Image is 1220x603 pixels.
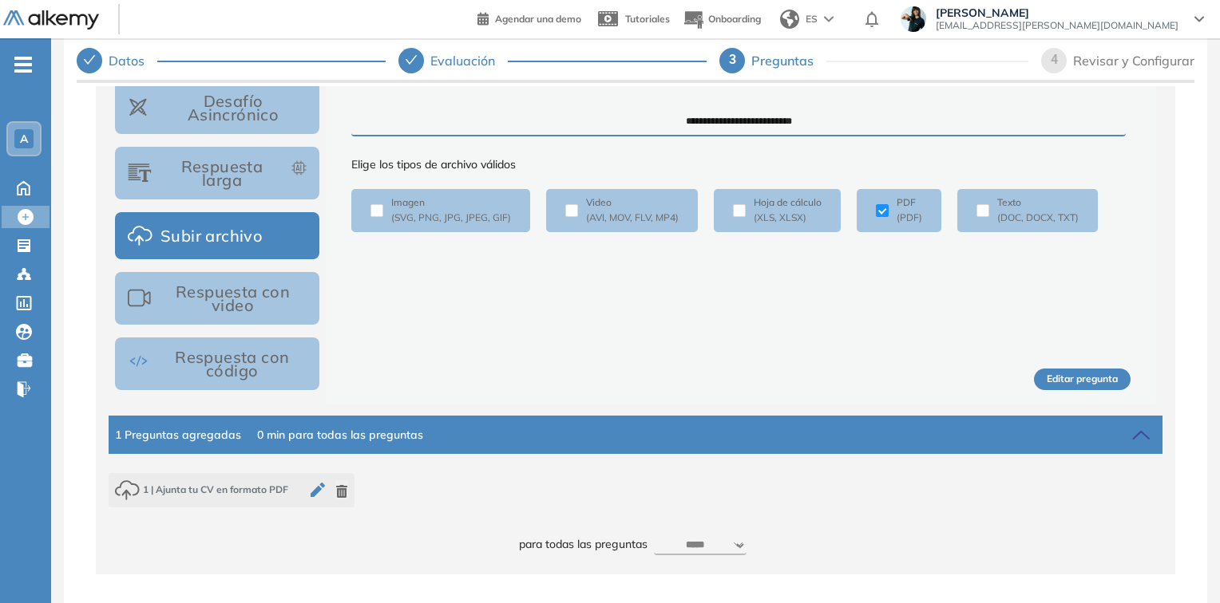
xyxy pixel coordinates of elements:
[115,81,319,134] button: Desafío Asincrónico
[391,195,511,211] p: Imagen
[495,13,581,25] span: Agendar una demo
[477,8,581,27] a: Agendar una demo
[997,195,1079,211] p: Texto
[20,132,28,145] span: A
[115,426,241,443] span: 1 Preguntas agregadas
[1073,48,1194,73] div: Revisar y Configurar
[754,211,822,226] p: (XLS, XLSX)
[625,13,670,25] span: Tutoriales
[83,53,96,66] span: check
[586,195,679,211] p: Video
[430,48,508,73] div: Evaluación
[936,19,1178,32] span: [EMAIL_ADDRESS][PERSON_NAME][DOMAIN_NAME]
[3,10,99,30] img: Logo
[719,48,1028,73] div: 3Preguntas
[351,156,516,173] p: Elige los tipos de archivo válidos
[729,52,736,67] span: 3
[897,211,922,226] p: (PDF)
[115,212,319,259] button: Subir archivo
[824,16,834,22] img: arrow
[405,53,418,66] span: check
[780,10,799,29] img: world
[751,48,826,73] div: Preguntas
[109,48,157,73] div: Datos
[754,195,822,211] p: Hoja de cálculo
[519,535,648,553] span: para todas las preguntas
[806,12,818,26] span: ES
[257,426,423,443] span: 0 min para todas las preguntas
[115,337,319,390] button: Respuesta con código
[897,195,922,211] p: PDF
[1041,48,1194,73] div: 4Revisar y Configurar
[391,211,511,226] p: (SVG, PNG, JPG, JPEG, GIF)
[1034,368,1131,390] button: Editar pregunta
[398,48,707,73] div: Evaluación
[1051,52,1058,67] span: 4
[586,211,679,226] p: (AVI, MOV, FLV, MP4)
[936,6,1178,19] span: [PERSON_NAME]
[708,13,761,25] span: Onboarding
[115,147,319,199] button: Respuesta larga
[14,63,32,66] i: -
[115,479,288,501] span: Ajunta tu CV en formato PDF
[77,48,386,73] div: Datos
[683,2,761,37] button: Onboarding
[115,272,319,325] button: Respuesta con video
[997,211,1079,226] p: (DOC, DOCX, TXT)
